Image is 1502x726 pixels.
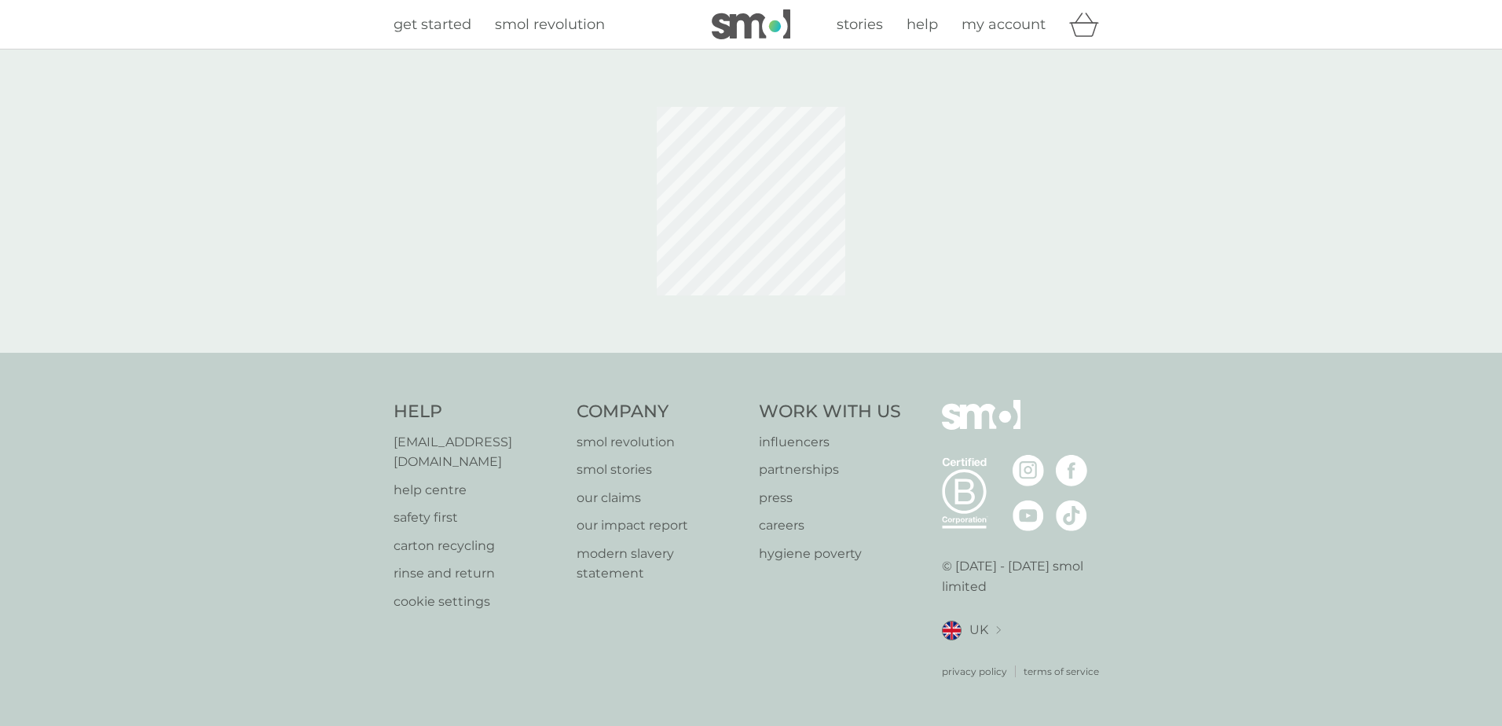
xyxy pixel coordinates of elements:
a: get started [394,13,471,36]
img: smol [712,9,790,39]
a: smol revolution [577,432,744,453]
div: basket [1069,9,1108,40]
a: carton recycling [394,536,561,556]
a: safety first [394,508,561,528]
h4: Work With Us [759,400,901,424]
span: get started [394,16,471,33]
a: help centre [394,480,561,500]
a: smol revolution [495,13,605,36]
a: smol stories [577,460,744,480]
img: visit the smol Tiktok page [1056,500,1087,531]
img: visit the smol Youtube page [1013,500,1044,531]
img: visit the smol Instagram page [1013,455,1044,486]
span: help [907,16,938,33]
h4: Company [577,400,744,424]
a: influencers [759,432,901,453]
img: select a new location [996,626,1001,635]
span: stories [837,16,883,33]
span: UK [969,620,988,640]
a: [EMAIL_ADDRESS][DOMAIN_NAME] [394,432,561,472]
a: press [759,488,901,508]
a: privacy policy [942,664,1007,679]
h4: Help [394,400,561,424]
a: our claims [577,488,744,508]
p: © [DATE] - [DATE] smol limited [942,556,1109,596]
a: cookie settings [394,592,561,612]
a: modern slavery statement [577,544,744,584]
a: hygiene poverty [759,544,901,564]
img: visit the smol Facebook page [1056,455,1087,486]
a: stories [837,13,883,36]
img: UK flag [942,621,962,640]
span: my account [962,16,1046,33]
a: my account [962,13,1046,36]
a: our impact report [577,515,744,536]
a: help [907,13,938,36]
a: partnerships [759,460,901,480]
span: smol revolution [495,16,605,33]
a: terms of service [1024,664,1099,679]
a: careers [759,515,901,536]
a: rinse and return [394,563,561,584]
img: smol [942,400,1020,453]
